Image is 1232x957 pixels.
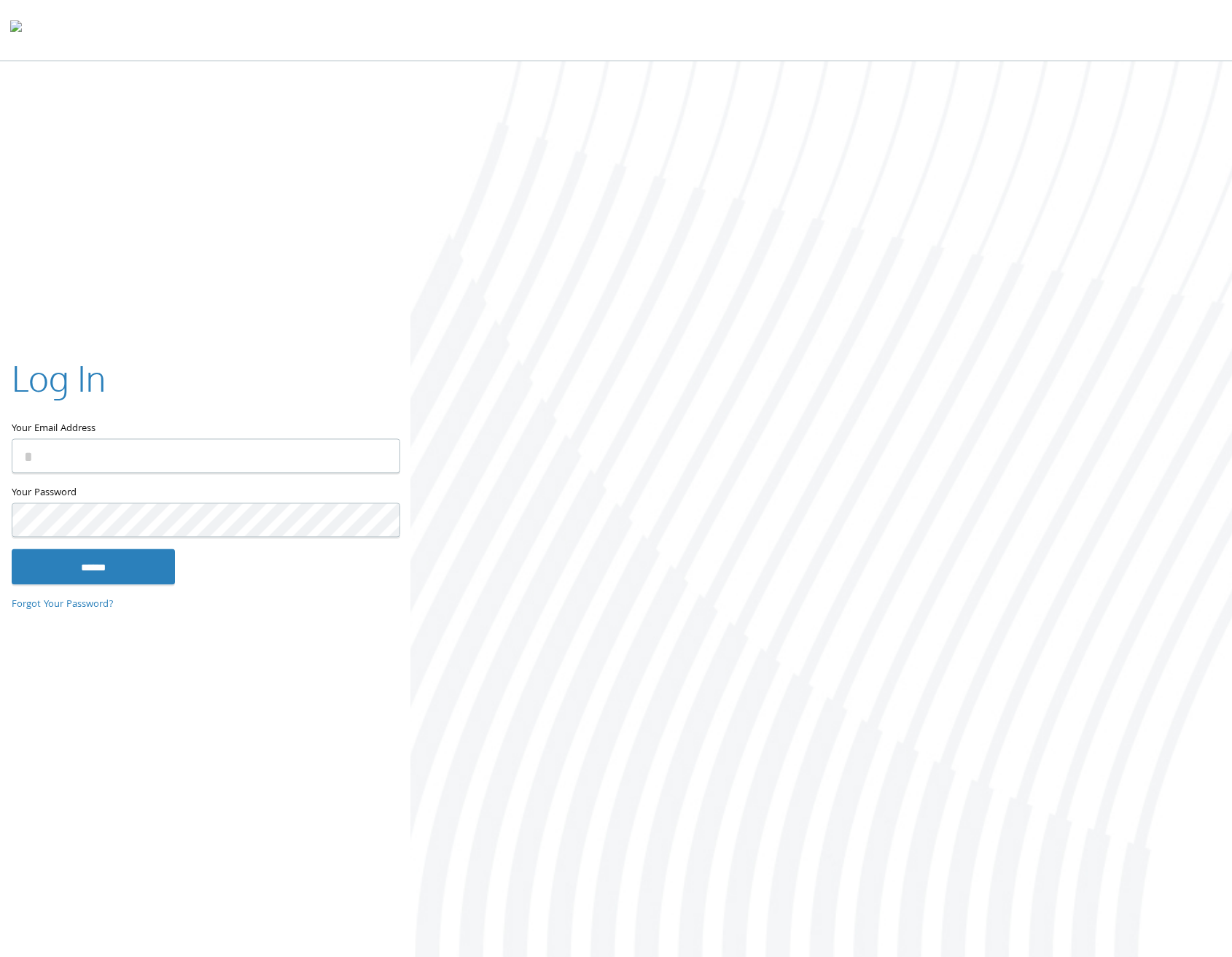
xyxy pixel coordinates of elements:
[10,15,22,44] img: todyl-logo-dark.svg
[12,597,114,613] a: Forgot Your Password?
[12,354,106,403] h2: Log In
[371,511,389,529] keeper-lock: Open Keeper Popup
[12,485,399,503] label: Your Password
[371,447,389,465] keeper-lock: Open Keeper Popup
